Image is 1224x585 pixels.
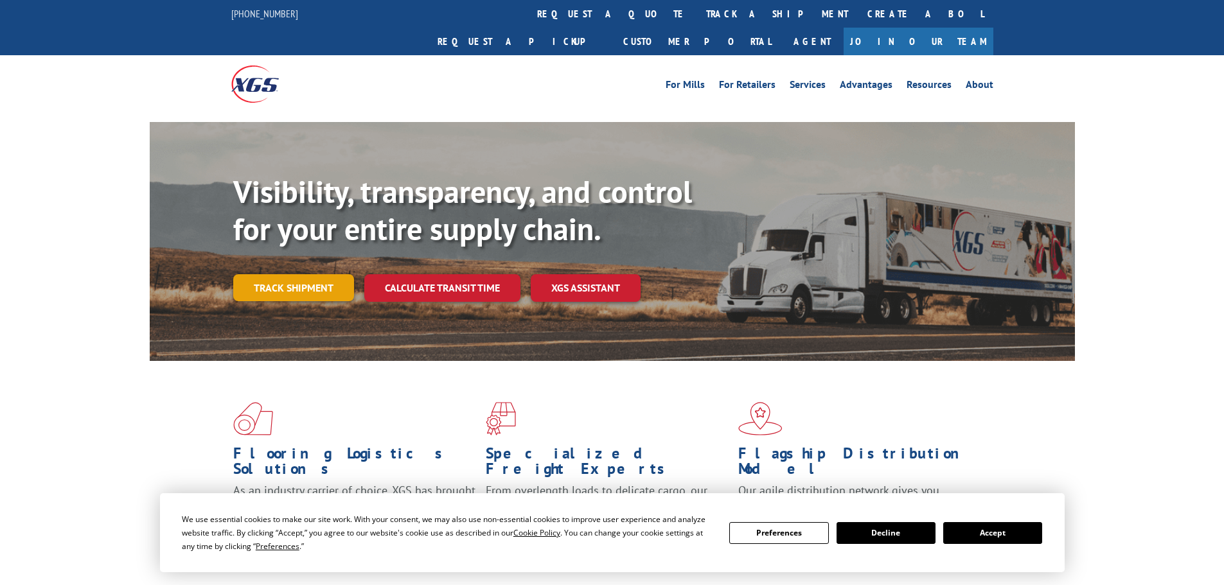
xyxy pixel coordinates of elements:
[233,483,475,528] span: As an industry carrier of choice, XGS has brought innovation and dedication to flooring logistics...
[907,80,952,94] a: Resources
[531,274,641,302] a: XGS ASSISTANT
[233,402,273,435] img: xgs-icon-total-supply-chain-intelligence-red
[729,522,828,544] button: Preferences
[790,80,826,94] a: Services
[182,512,714,553] div: We use essential cookies to make our site work. With your consent, we may also use non-essential ...
[428,28,614,55] a: Request a pickup
[256,541,299,552] span: Preferences
[837,522,936,544] button: Decline
[781,28,844,55] a: Agent
[666,80,705,94] a: For Mills
[486,402,516,435] img: xgs-icon-focused-on-flooring-red
[160,493,1065,572] div: Cookie Consent Prompt
[738,483,975,513] span: Our agile distribution network gives you nationwide inventory management on demand.
[486,446,729,483] h1: Specialized Freight Experts
[738,402,783,435] img: xgs-icon-flagship-distribution-model-red
[513,527,560,538] span: Cookie Policy
[233,446,476,483] h1: Flooring Logistics Solutions
[719,80,776,94] a: For Retailers
[233,274,354,301] a: Track shipment
[364,274,520,302] a: Calculate transit time
[738,446,981,483] h1: Flagship Distribution Model
[231,7,298,20] a: [PHONE_NUMBER]
[233,171,692,249] b: Visibility, transparency, and control for your entire supply chain.
[840,80,892,94] a: Advantages
[966,80,993,94] a: About
[844,28,993,55] a: Join Our Team
[486,483,729,540] p: From overlength loads to delicate cargo, our experienced staff knows the best way to move your fr...
[614,28,781,55] a: Customer Portal
[943,522,1042,544] button: Accept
